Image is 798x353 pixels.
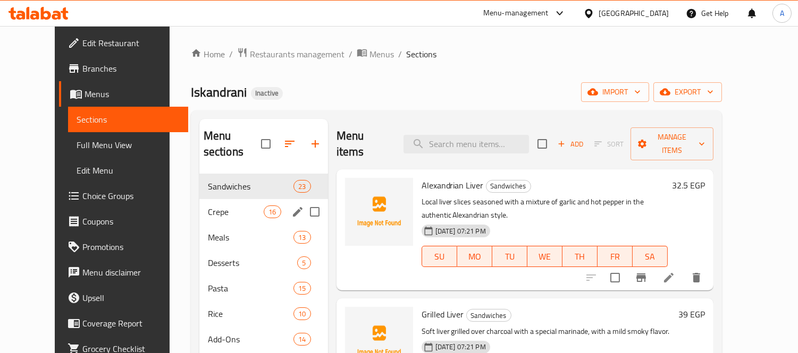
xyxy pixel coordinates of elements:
[293,180,310,193] div: items
[604,266,626,289] span: Select to update
[251,89,283,98] span: Inactive
[77,139,180,151] span: Full Menu View
[77,113,180,126] span: Sections
[467,309,511,322] span: Sandwiches
[602,249,628,264] span: FR
[68,132,188,158] a: Full Menu View
[264,205,281,218] div: items
[404,135,529,153] input: search
[587,136,631,152] span: Select section first
[293,307,310,320] div: items
[290,204,306,220] button: edit
[59,285,188,311] a: Upsell
[431,226,490,236] span: [DATE] 07:21 PM
[567,249,593,264] span: TH
[237,47,345,61] a: Restaurants management
[294,233,310,243] span: 13
[199,199,328,225] div: Crepe16edit
[431,342,490,352] span: [DATE] 07:21 PM
[639,131,705,157] span: Manage items
[191,47,722,61] nav: breadcrumb
[82,291,180,304] span: Upsell
[255,133,277,155] span: Select all sections
[191,80,247,104] span: Iskandrani
[349,48,352,61] li: /
[398,48,402,61] li: /
[204,128,261,160] h2: Menu sections
[294,309,310,319] span: 10
[483,7,549,20] div: Menu-management
[294,334,310,345] span: 14
[250,48,345,61] span: Restaurants management
[85,88,180,100] span: Menus
[486,180,531,193] div: Sandwiches
[662,85,713,99] span: export
[293,333,310,346] div: items
[82,62,180,75] span: Branches
[191,48,225,61] a: Home
[492,246,527,267] button: TU
[59,56,188,81] a: Branches
[581,82,649,102] button: import
[662,271,675,284] a: Edit menu item
[82,266,180,279] span: Menu disclaimer
[466,309,511,322] div: Sandwiches
[298,258,310,268] span: 5
[82,215,180,228] span: Coupons
[59,234,188,260] a: Promotions
[59,183,188,209] a: Choice Groups
[598,246,633,267] button: FR
[422,195,668,222] p: Local liver slices seasoned with a mixture of garlic and hot pepper in the authentic Alexandrian ...
[294,182,310,192] span: 23
[199,326,328,352] div: Add-Ons14
[422,325,675,338] p: Soft liver grilled over charcoal with a special marinade, with a mild smoky flavor.
[199,301,328,326] div: Rice10
[251,87,283,100] div: Inactive
[556,138,585,150] span: Add
[461,249,488,264] span: MO
[345,178,413,246] img: Alexandrian Liver
[457,246,492,267] button: MO
[208,307,294,320] span: Rice
[780,7,784,19] span: A
[497,249,523,264] span: TU
[599,7,669,19] div: [GEOGRAPHIC_DATA]
[59,30,188,56] a: Edit Restaurant
[277,131,303,157] span: Sort sections
[422,246,457,267] button: SU
[82,240,180,253] span: Promotions
[208,282,294,295] span: Pasta
[208,180,294,193] span: Sandwiches
[653,82,722,102] button: export
[672,178,705,193] h6: 32.5 EGP
[199,225,328,250] div: Meals13
[684,265,709,290] button: delete
[208,333,294,346] span: Add-Ons
[406,48,436,61] span: Sections
[59,209,188,234] a: Coupons
[426,249,453,264] span: SU
[208,256,298,269] span: Desserts
[199,174,328,199] div: Sandwiches23
[264,207,280,217] span: 16
[422,177,484,193] span: Alexandrian Liver
[631,127,713,160] button: Manage items
[293,282,310,295] div: items
[531,133,553,155] span: Select section
[486,180,531,192] span: Sandwiches
[294,283,310,294] span: 15
[553,136,587,152] span: Add item
[337,128,391,160] h2: Menu items
[199,250,328,275] div: Desserts5
[532,249,558,264] span: WE
[562,246,598,267] button: TH
[208,205,264,218] span: Crepe
[68,158,188,183] a: Edit Menu
[199,275,328,301] div: Pasta15
[678,307,705,322] h6: 39 EGP
[297,256,310,269] div: items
